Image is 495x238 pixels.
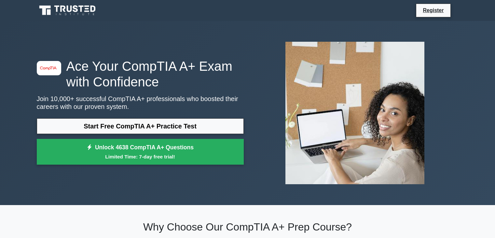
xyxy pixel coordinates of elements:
a: Register [419,6,447,14]
h1: Ace Your CompTIA A+ Exam with Confidence [37,58,244,90]
a: Start Free CompTIA A+ Practice Test [37,118,244,134]
small: Limited Time: 7-day free trial! [45,153,236,160]
h2: Why Choose Our CompTIA A+ Prep Course? [37,221,459,233]
p: Join 10,000+ successful CompTIA A+ professionals who boosted their careers with our proven system. [37,95,244,111]
a: Unlock 4638 CompTIA A+ QuestionsLimited Time: 7-day free trial! [37,139,244,165]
